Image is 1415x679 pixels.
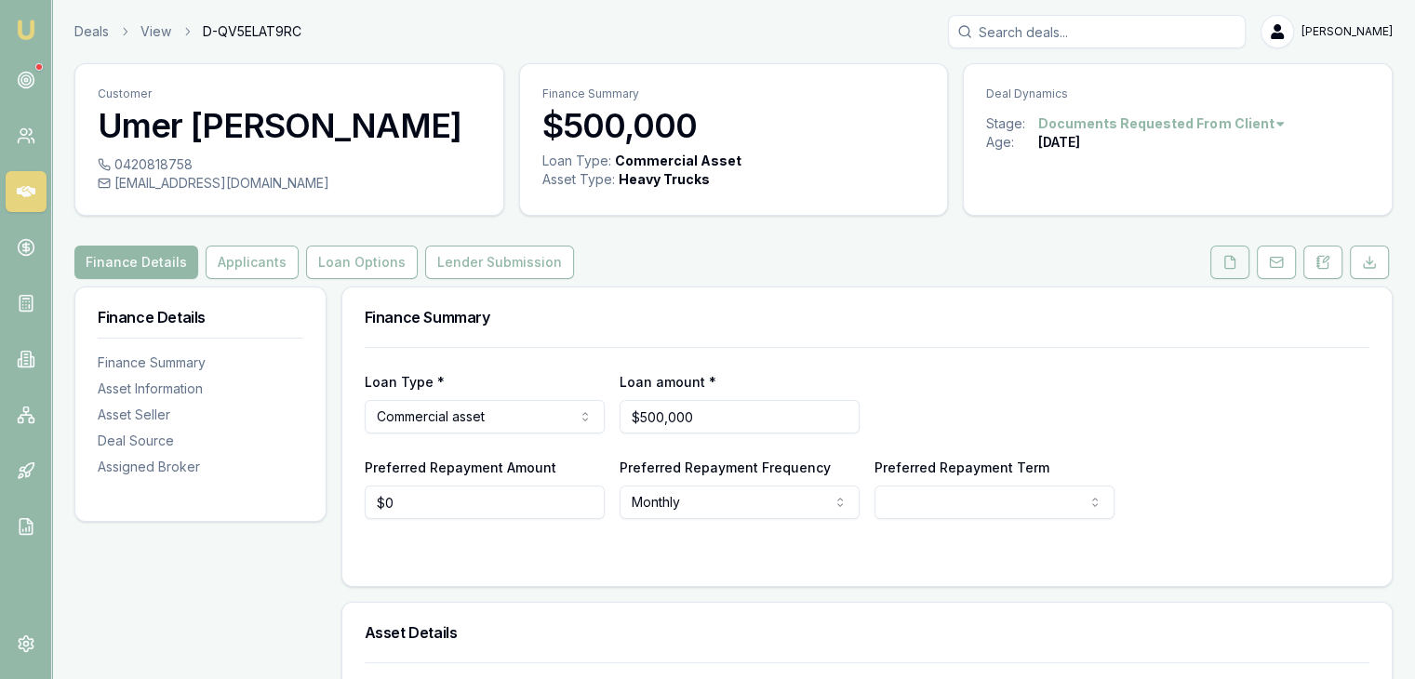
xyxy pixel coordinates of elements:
[542,170,615,189] div: Asset Type :
[948,15,1246,48] input: Search deals
[986,87,1369,101] p: Deal Dynamics
[542,107,926,144] h3: $500,000
[365,486,605,519] input: $
[1302,24,1393,39] span: [PERSON_NAME]
[140,22,171,41] a: View
[365,310,1369,325] h3: Finance Summary
[74,22,301,41] nav: breadcrumb
[203,22,301,41] span: D-QV5ELAT9RC
[98,87,481,101] p: Customer
[1038,133,1080,152] div: [DATE]
[1038,114,1287,133] button: Documents Requested From Client
[74,246,198,279] button: Finance Details
[98,310,303,325] h3: Finance Details
[98,406,303,424] div: Asset Seller
[98,353,303,372] div: Finance Summary
[620,374,716,390] label: Loan amount *
[620,459,831,475] label: Preferred Repayment Frequency
[302,246,421,279] a: Loan Options
[874,459,1049,475] label: Preferred Repayment Term
[98,155,481,174] div: 0420818758
[542,87,926,101] p: Finance Summary
[98,379,303,398] div: Asset Information
[615,152,741,170] div: Commercial Asset
[206,246,299,279] button: Applicants
[986,114,1038,133] div: Stage:
[74,22,109,41] a: Deals
[365,459,556,475] label: Preferred Repayment Amount
[620,400,860,433] input: $
[619,170,710,189] div: Heavy Trucks
[365,625,1369,640] h3: Asset Details
[306,246,418,279] button: Loan Options
[421,246,578,279] a: Lender Submission
[365,374,445,390] label: Loan Type *
[74,246,202,279] a: Finance Details
[98,458,303,476] div: Assigned Broker
[98,432,303,450] div: Deal Source
[98,174,481,193] div: [EMAIL_ADDRESS][DOMAIN_NAME]
[986,133,1038,152] div: Age:
[98,107,481,144] h3: Umer [PERSON_NAME]
[425,246,574,279] button: Lender Submission
[15,19,37,41] img: emu-icon-u.png
[202,246,302,279] a: Applicants
[542,152,611,170] div: Loan Type:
